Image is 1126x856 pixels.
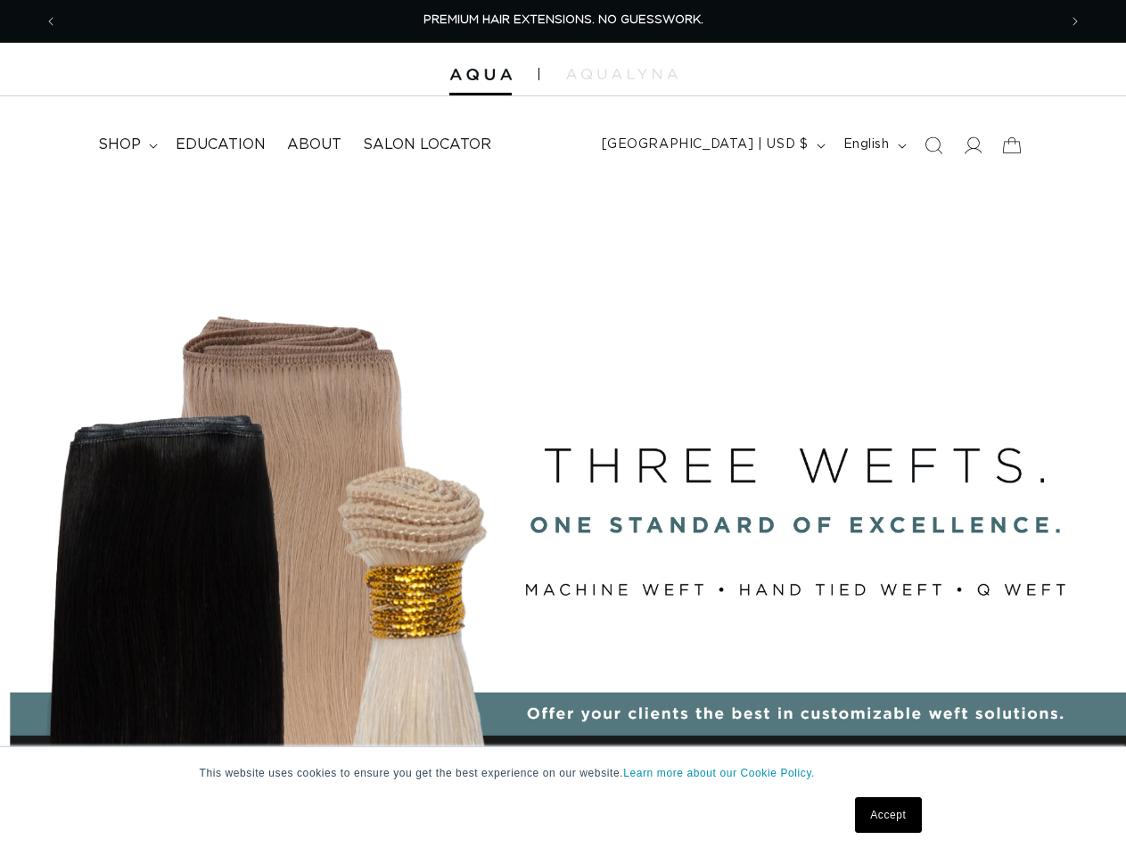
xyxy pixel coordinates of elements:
[423,14,703,26] span: PREMIUM HAIR EXTENSIONS. NO GUESSWORK.
[287,136,341,154] span: About
[566,69,678,79] img: aqualyna.com
[602,136,809,154] span: [GEOGRAPHIC_DATA] | USD $
[87,125,165,165] summary: shop
[855,797,921,833] a: Accept
[1056,4,1095,38] button: Next announcement
[276,125,352,165] a: About
[176,136,266,154] span: Education
[623,767,815,779] a: Learn more about our Cookie Policy.
[363,136,491,154] span: Salon Locator
[31,4,70,38] button: Previous announcement
[200,765,927,781] p: This website uses cookies to ensure you get the best experience on our website.
[352,125,502,165] a: Salon Locator
[591,128,833,162] button: [GEOGRAPHIC_DATA] | USD $
[843,136,890,154] span: English
[165,125,276,165] a: Education
[98,136,141,154] span: shop
[914,126,953,165] summary: Search
[449,69,512,81] img: Aqua Hair Extensions
[833,128,914,162] button: English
